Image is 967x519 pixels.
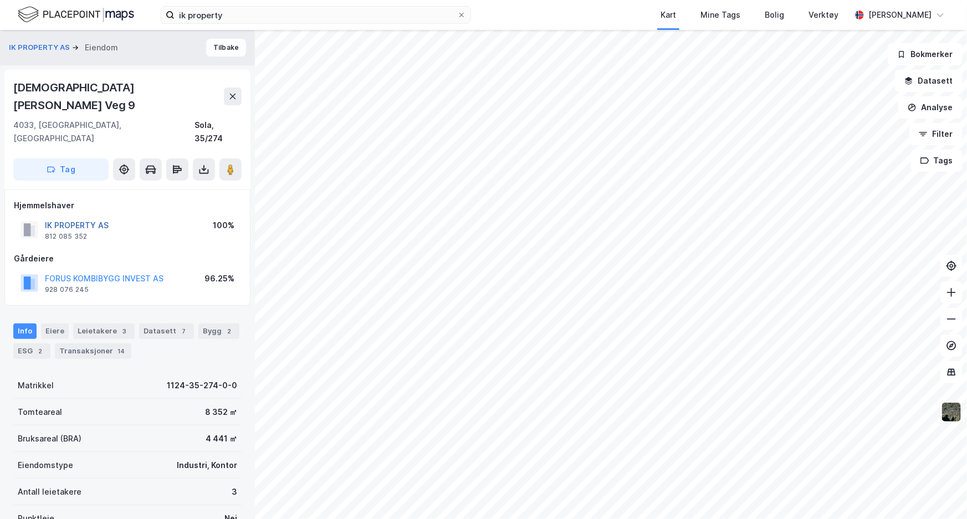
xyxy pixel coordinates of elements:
div: Bolig [765,8,784,22]
div: Leietakere [73,323,135,339]
div: Bruksareal (BRA) [18,432,81,445]
div: 96.25% [204,272,234,285]
div: 100% [213,219,234,232]
div: 4 441 ㎡ [206,432,237,445]
button: IK PROPERTY AS [9,42,72,53]
div: Gårdeiere [14,252,241,265]
div: Eiere [41,323,69,339]
button: Bokmerker [888,43,963,65]
iframe: Chat Widget [912,466,967,519]
div: Kart [661,8,676,22]
input: Søk på adresse, matrikkel, gårdeiere, leietakere eller personer [175,7,457,23]
button: Tilbake [206,39,246,56]
img: logo.f888ab2527a4732fd821a326f86c7f29.svg [18,5,134,24]
div: 8 352 ㎡ [205,405,237,419]
div: Datasett [139,323,194,339]
div: 2 [35,346,46,357]
img: 9k= [941,402,962,423]
div: Matrikkel [18,379,54,392]
div: 1124-35-274-0-0 [167,379,237,392]
div: Mine Tags [700,8,740,22]
div: [DEMOGRAPHIC_DATA][PERSON_NAME] Veg 9 [13,79,224,114]
button: Analyse [898,96,963,119]
div: Eiendomstype [18,459,73,472]
button: Tags [911,150,963,172]
div: Kontrollprogram for chat [912,466,967,519]
div: Tomteareal [18,405,62,419]
div: 812 085 352 [45,232,87,241]
div: Bygg [198,323,239,339]
div: Sola, 35/274 [195,119,242,145]
div: Eiendom [85,41,118,54]
div: Antall leietakere [18,485,81,499]
div: 2 [224,326,235,337]
div: Hjemmelshaver [14,199,241,212]
div: 3 [232,485,237,499]
button: Datasett [895,70,963,92]
button: Tag [13,158,109,181]
div: 928 076 245 [45,285,89,294]
div: [PERSON_NAME] [868,8,932,22]
div: Info [13,323,37,339]
div: 7 [178,326,190,337]
div: Transaksjoner [55,343,131,359]
div: Verktøy [809,8,838,22]
div: Industri, Kontor [177,459,237,472]
button: Filter [909,123,963,145]
div: 3 [119,326,130,337]
div: 4033, [GEOGRAPHIC_DATA], [GEOGRAPHIC_DATA] [13,119,195,145]
div: 14 [115,346,127,357]
div: ESG [13,343,50,359]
